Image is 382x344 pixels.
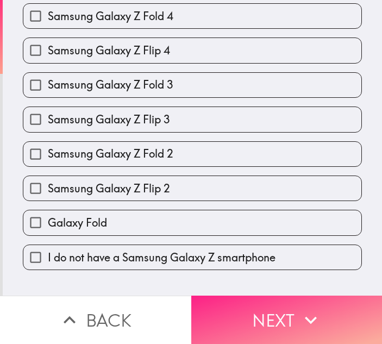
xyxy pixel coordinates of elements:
span: Samsung Galaxy Z Fold 4 [48,9,173,24]
span: Galaxy Fold [48,215,107,230]
span: Samsung Galaxy Z Fold 3 [48,77,173,92]
span: Samsung Galaxy Z Flip 4 [48,43,170,58]
span: Samsung Galaxy Z Fold 2 [48,146,173,161]
button: Samsung Galaxy Z Fold 4 [23,4,361,28]
span: Samsung Galaxy Z Flip 3 [48,112,170,127]
span: I do not have a Samsung Galaxy Z smartphone [48,250,275,265]
span: Samsung Galaxy Z Flip 2 [48,181,170,196]
button: Samsung Galaxy Z Flip 4 [23,38,361,62]
button: Samsung Galaxy Z Fold 2 [23,142,361,166]
button: I do not have a Samsung Galaxy Z smartphone [23,245,361,270]
button: Samsung Galaxy Z Flip 2 [23,176,361,201]
button: Samsung Galaxy Z Flip 3 [23,107,361,132]
button: Samsung Galaxy Z Fold 3 [23,73,361,97]
button: Galaxy Fold [23,210,361,235]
